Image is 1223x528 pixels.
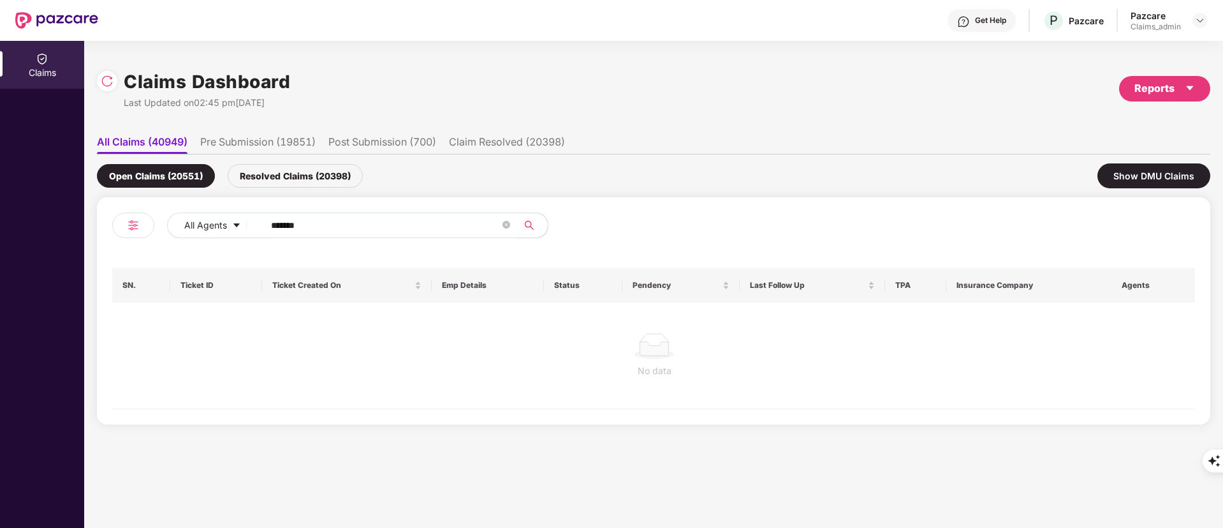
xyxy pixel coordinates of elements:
div: Claims_admin [1131,22,1181,32]
button: All Agentscaret-down [167,213,268,238]
li: Post Submission (700) [328,135,436,154]
th: Pendency [622,268,740,303]
span: caret-down [1185,83,1195,93]
th: Ticket ID [170,268,262,303]
div: Pazcare [1069,15,1104,27]
img: svg+xml;base64,PHN2ZyBpZD0iRHJvcGRvd24tMzJ4MzIiIHhtbG5zPSJodHRwOi8vd3d3LnczLm9yZy8yMDAwL3N2ZyIgd2... [1195,15,1205,26]
div: Show DMU Claims [1097,163,1210,188]
h1: Claims Dashboard [124,68,290,96]
button: search [516,213,548,238]
th: SN. [112,268,170,303]
span: close-circle [502,221,510,229]
span: Pendency [633,280,720,290]
th: Insurance Company [946,268,1113,303]
div: Get Help [975,15,1006,26]
th: Agents [1111,268,1195,303]
img: svg+xml;base64,PHN2ZyBpZD0iQ2xhaW0iIHhtbG5zPSJodHRwOi8vd3d3LnczLm9yZy8yMDAwL3N2ZyIgd2lkdGg9IjIwIi... [36,52,48,65]
th: TPA [885,268,946,303]
span: All Agents [184,218,227,232]
img: svg+xml;base64,PHN2ZyBpZD0iUmVsb2FkLTMyeDMyIiB4bWxucz0iaHR0cDovL3d3dy53My5vcmcvMjAwMC9zdmciIHdpZH... [101,75,114,87]
span: P [1050,13,1058,28]
div: No data [122,364,1186,378]
div: Last Updated on 02:45 pm[DATE] [124,96,290,110]
th: Status [544,268,623,303]
div: Reports [1134,80,1195,96]
li: Claim Resolved (20398) [449,135,565,154]
li: Pre Submission (19851) [200,135,316,154]
th: Emp Details [432,268,543,303]
span: search [516,220,541,230]
th: Ticket Created On [262,268,432,303]
img: svg+xml;base64,PHN2ZyB4bWxucz0iaHR0cDovL3d3dy53My5vcmcvMjAwMC9zdmciIHdpZHRoPSIyNCIgaGVpZ2h0PSIyNC... [126,218,141,233]
span: Ticket Created On [272,280,412,290]
span: close-circle [502,220,510,232]
div: Open Claims (20551) [97,164,215,188]
div: Resolved Claims (20398) [228,164,363,188]
th: Last Follow Up [740,268,885,303]
span: Last Follow Up [750,280,865,290]
li: All Claims (40949) [97,135,187,154]
div: Pazcare [1131,10,1181,22]
span: caret-down [232,221,241,231]
img: New Pazcare Logo [15,12,98,29]
img: svg+xml;base64,PHN2ZyBpZD0iSGVscC0zMngzMiIgeG1sbnM9Imh0dHA6Ly93d3cudzMub3JnLzIwMDAvc3ZnIiB3aWR0aD... [957,15,970,28]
